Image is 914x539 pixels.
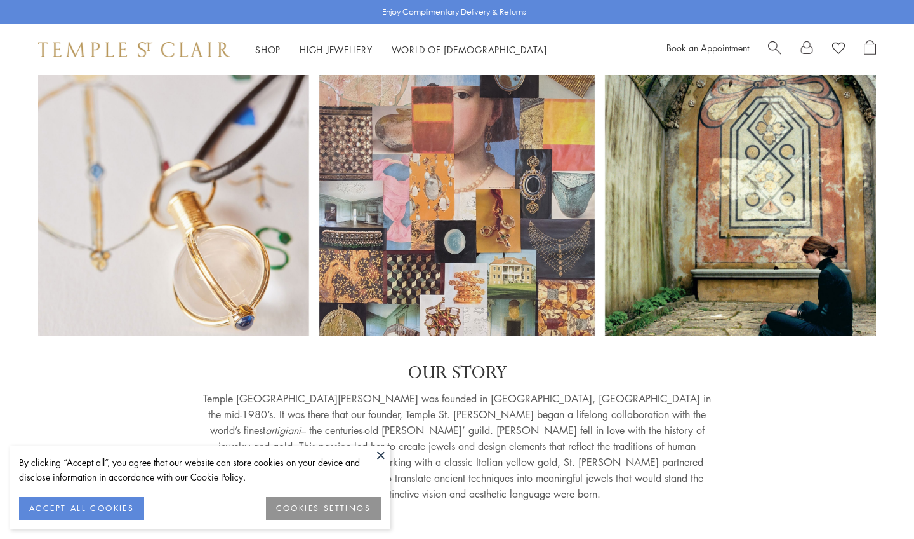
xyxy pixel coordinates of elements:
button: ACCEPT ALL COOKIES [19,497,144,520]
img: Temple St. Clair [38,42,230,57]
nav: Main navigation [255,42,547,58]
em: artigiani [265,423,301,437]
a: High JewelleryHigh Jewellery [300,43,373,56]
button: COOKIES SETTINGS [266,497,381,520]
p: Enjoy Complimentary Delivery & Returns [382,6,526,18]
p: Temple [GEOGRAPHIC_DATA][PERSON_NAME] was founded in [GEOGRAPHIC_DATA], [GEOGRAPHIC_DATA] in the ... [203,391,711,502]
p: OUR STORY [203,362,711,385]
a: World of [DEMOGRAPHIC_DATA]World of [DEMOGRAPHIC_DATA] [392,43,547,56]
a: View Wishlist [832,40,845,59]
a: Book an Appointment [666,41,749,54]
a: Open Shopping Bag [864,40,876,59]
a: Search [768,40,781,59]
div: By clicking “Accept all”, you agree that our website can store cookies on your device and disclos... [19,455,381,484]
iframe: Gorgias live chat messenger [851,479,901,526]
a: ShopShop [255,43,281,56]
